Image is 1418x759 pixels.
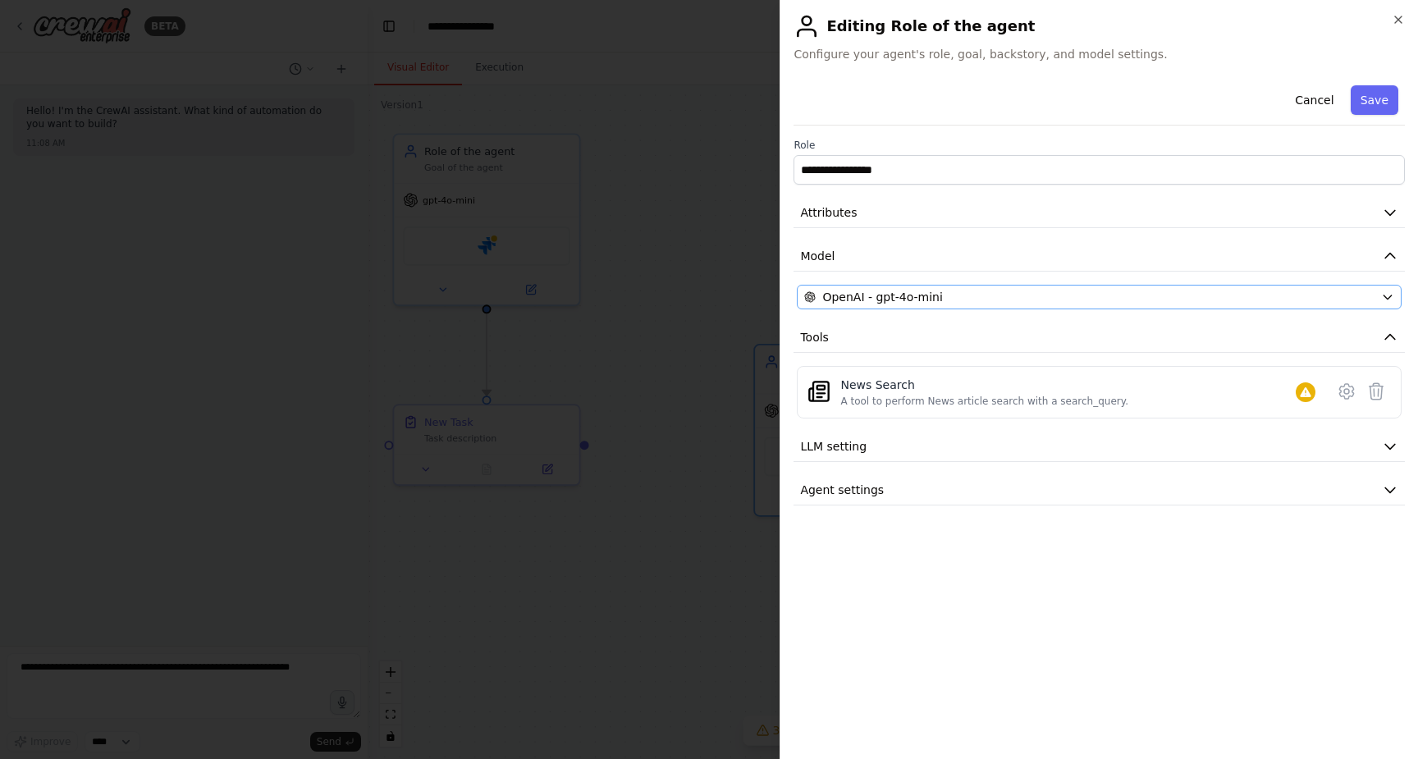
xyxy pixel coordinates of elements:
button: Tools [794,322,1405,353]
label: Role [794,139,1405,152]
button: Cancel [1285,85,1343,115]
span: OpenAI - gpt-4o-mini [822,289,942,305]
span: Agent settings [800,482,884,498]
div: News Search [840,377,1128,393]
span: Attributes [800,204,857,221]
button: Configure tool [1332,377,1361,406]
span: Configure your agent's role, goal, backstory, and model settings. [794,46,1405,62]
button: OpenAI - gpt-4o-mini [797,285,1402,309]
span: Model [800,248,835,264]
button: Model [794,241,1405,272]
button: Save [1351,85,1398,115]
span: LLM setting [800,438,867,455]
img: SerplyNewsSearchTool [807,380,830,403]
h2: Editing Role of the agent [794,13,1405,39]
span: Tools [800,329,829,345]
button: Attributes [794,198,1405,228]
button: Delete tool [1361,377,1391,406]
div: A tool to perform News article search with a search_query. [840,395,1128,408]
button: LLM setting [794,432,1405,462]
button: Agent settings [794,475,1405,505]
